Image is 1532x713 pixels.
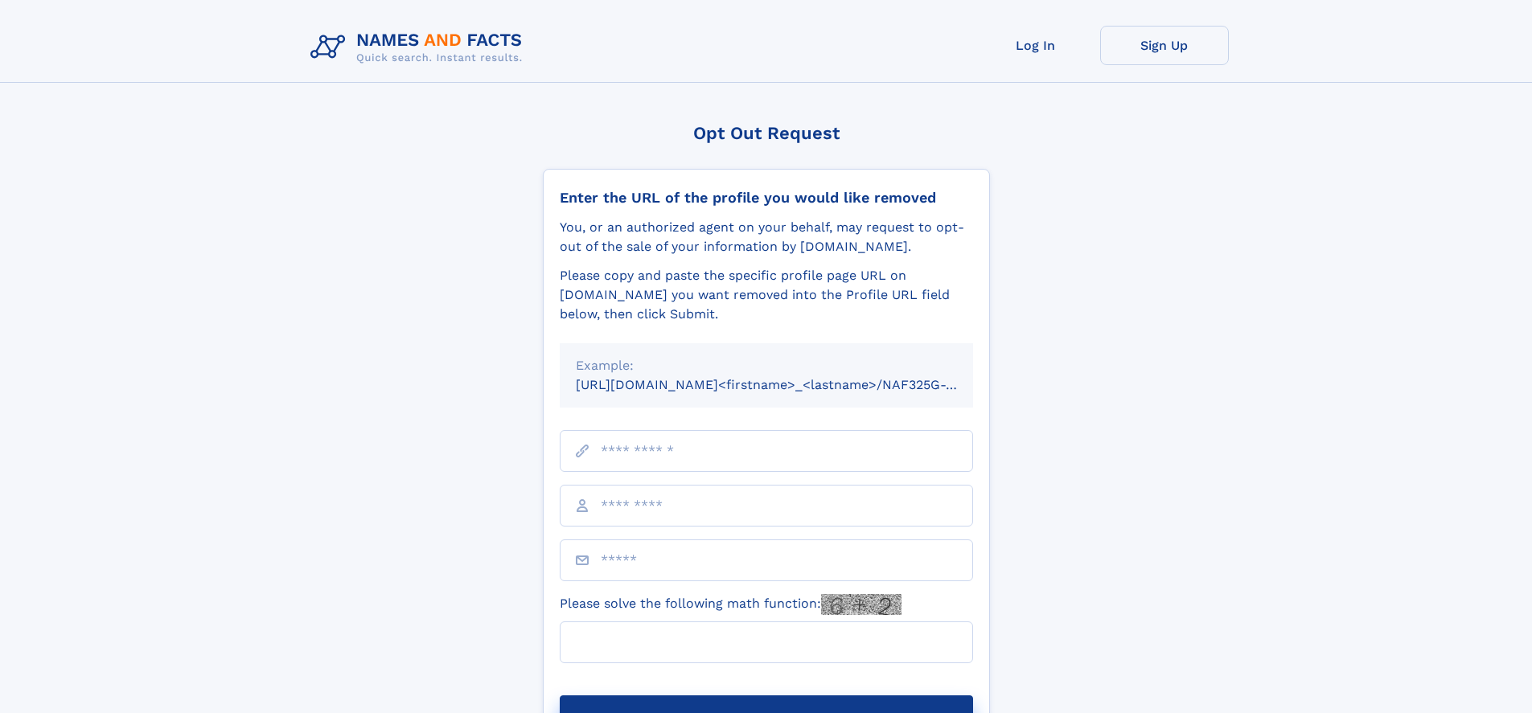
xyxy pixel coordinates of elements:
[560,594,902,615] label: Please solve the following math function:
[1100,26,1229,65] a: Sign Up
[971,26,1100,65] a: Log In
[560,266,973,324] div: Please copy and paste the specific profile page URL on [DOMAIN_NAME] you want removed into the Pr...
[560,218,973,256] div: You, or an authorized agent on your behalf, may request to opt-out of the sale of your informatio...
[543,123,990,143] div: Opt Out Request
[560,189,973,207] div: Enter the URL of the profile you would like removed
[576,377,1004,392] small: [URL][DOMAIN_NAME]<firstname>_<lastname>/NAF325G-xxxxxxxx
[304,26,536,69] img: Logo Names and Facts
[576,356,957,375] div: Example:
